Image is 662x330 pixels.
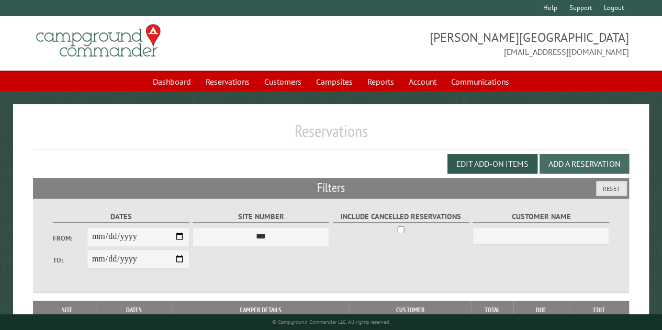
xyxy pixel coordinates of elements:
[331,29,629,58] span: [PERSON_NAME][GEOGRAPHIC_DATA] [EMAIL_ADDRESS][DOMAIN_NAME]
[513,301,569,320] th: Due
[258,72,308,92] a: Customers
[569,301,629,320] th: Edit
[96,301,172,320] th: Dates
[33,178,629,198] h2: Filters
[333,211,469,223] label: Include Cancelled Reservations
[310,72,359,92] a: Campsites
[193,211,329,223] label: Site Number
[402,72,443,92] a: Account
[447,154,537,174] button: Edit Add-on Items
[33,121,629,150] h1: Reservations
[472,301,513,320] th: Total
[53,255,87,265] label: To:
[272,318,390,325] small: © Campground Commander LLC. All rights reserved.
[53,211,189,223] label: Dates
[172,301,349,320] th: Camper Details
[147,72,197,92] a: Dashboard
[473,211,609,223] label: Customer Name
[349,301,472,320] th: Customer
[445,72,515,92] a: Communications
[361,72,400,92] a: Reports
[38,301,96,320] th: Site
[53,233,87,243] label: From:
[33,20,164,61] img: Campground Commander
[199,72,256,92] a: Reservations
[596,181,627,196] button: Reset
[540,154,629,174] button: Add a Reservation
